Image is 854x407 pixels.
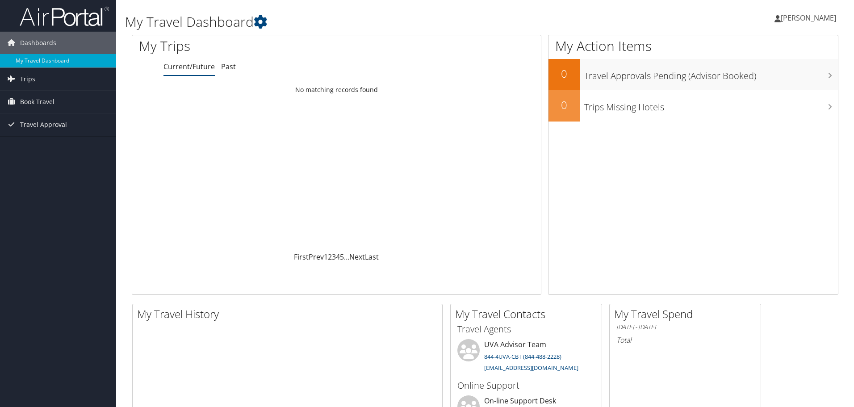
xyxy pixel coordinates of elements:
[137,306,442,322] h2: My Travel History
[484,364,578,372] a: [EMAIL_ADDRESS][DOMAIN_NAME]
[349,252,365,262] a: Next
[614,306,761,322] h2: My Travel Spend
[584,97,838,113] h3: Trips Missing Hotels
[616,323,754,331] h6: [DATE] - [DATE]
[132,82,541,98] td: No matching records found
[328,252,332,262] a: 2
[309,252,324,262] a: Prev
[457,323,595,336] h3: Travel Agents
[616,335,754,345] h6: Total
[125,13,605,31] h1: My Travel Dashboard
[548,97,580,113] h2: 0
[20,113,67,136] span: Travel Approval
[548,59,838,90] a: 0Travel Approvals Pending (Advisor Booked)
[163,62,215,71] a: Current/Future
[774,4,845,31] a: [PERSON_NAME]
[336,252,340,262] a: 4
[548,37,838,55] h1: My Action Items
[365,252,379,262] a: Last
[584,65,838,82] h3: Travel Approvals Pending (Advisor Booked)
[332,252,336,262] a: 3
[484,352,561,361] a: 844-4UVA-CBT (844-488-2228)
[294,252,309,262] a: First
[455,306,602,322] h2: My Travel Contacts
[453,339,599,376] li: UVA Advisor Team
[781,13,836,23] span: [PERSON_NAME]
[344,252,349,262] span: …
[139,37,364,55] h1: My Trips
[548,90,838,122] a: 0Trips Missing Hotels
[324,252,328,262] a: 1
[20,32,56,54] span: Dashboards
[340,252,344,262] a: 5
[457,379,595,392] h3: Online Support
[548,66,580,81] h2: 0
[20,91,54,113] span: Book Travel
[20,6,109,27] img: airportal-logo.png
[20,68,35,90] span: Trips
[221,62,236,71] a: Past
